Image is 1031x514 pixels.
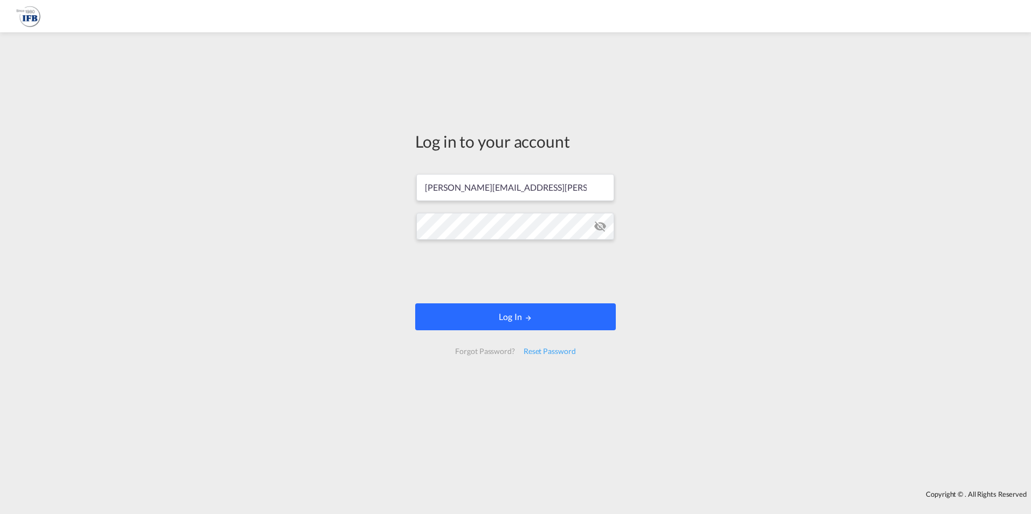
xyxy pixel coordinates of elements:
div: Log in to your account [415,130,616,152]
div: Forgot Password? [451,342,519,361]
button: LOGIN [415,303,616,330]
iframe: reCAPTCHA [434,251,597,293]
img: b628ab10256c11eeb52753acbc15d091.png [16,4,40,29]
input: Enter email/phone number [416,174,614,201]
div: Reset Password [519,342,580,361]
md-icon: icon-eye-off [594,220,607,233]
